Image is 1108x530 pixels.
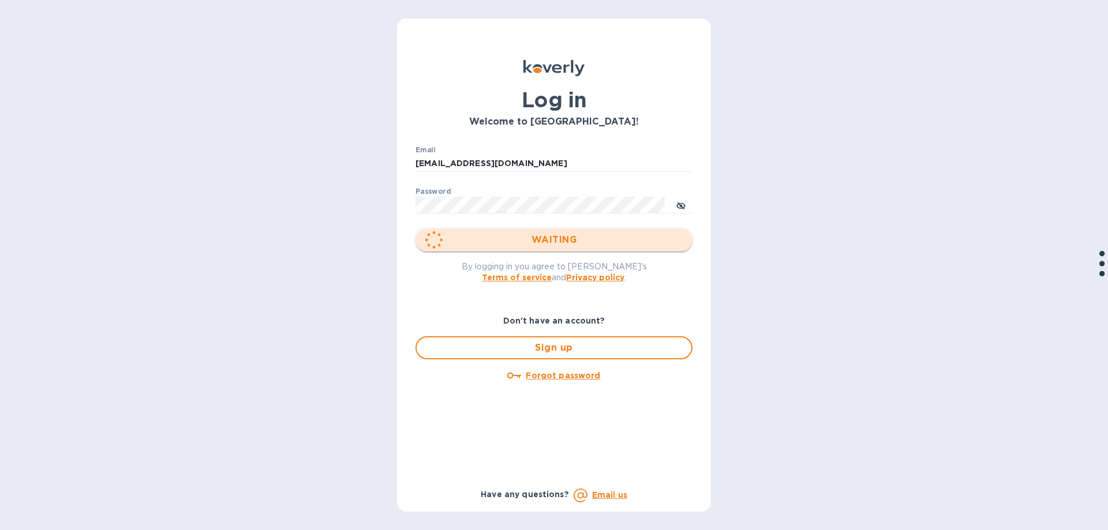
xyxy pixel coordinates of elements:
span: Sign up [426,341,682,355]
label: Password [415,188,451,195]
a: Terms of service [482,273,552,282]
h1: Log in [415,88,692,112]
b: Don't have an account? [503,316,605,325]
a: Email us [592,490,627,499]
span: By logging in you agree to [PERSON_NAME]'s and . [462,262,647,282]
button: Sign up [415,336,692,359]
input: Enter email address [415,155,692,172]
img: Koverly [523,60,585,76]
a: Privacy policy [566,273,624,282]
u: Forgot password [526,371,600,380]
b: Have any questions? [481,490,569,499]
h3: Welcome to [GEOGRAPHIC_DATA]! [415,116,692,127]
label: Email [415,146,436,153]
button: toggle password visibility [669,193,692,216]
